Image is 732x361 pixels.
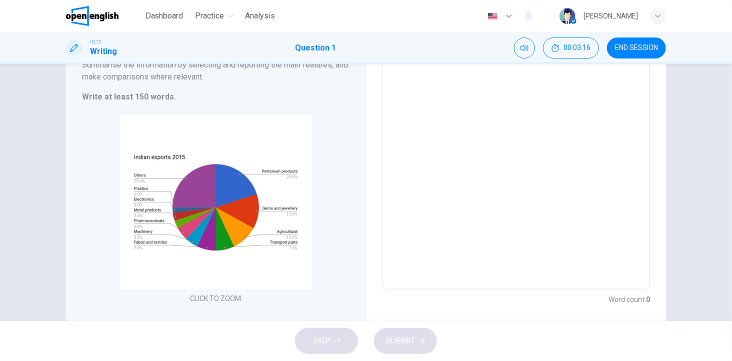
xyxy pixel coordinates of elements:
[241,7,279,25] button: Analysis
[608,293,650,305] h6: Word count :
[615,44,658,52] span: END SESSION
[543,37,599,58] div: Hide
[195,10,224,22] span: Practice
[583,10,638,22] div: [PERSON_NAME]
[295,42,336,54] h1: Question 1
[141,7,187,25] button: Dashboard
[486,12,499,20] img: en
[245,10,275,22] span: Analysis
[66,6,118,26] img: OpenEnglish logo
[607,37,666,58] button: END SESSION
[82,92,176,101] strong: Write at least 150 words.
[563,44,590,52] span: 00:03:16
[82,59,349,83] h6: Summarise the information by selecting and reporting the main features, and make comparisons wher...
[191,7,237,25] button: Practice
[145,10,183,22] span: Dashboard
[66,6,141,26] a: OpenEnglish logo
[90,38,101,45] span: IELTS
[559,8,575,24] img: Profile picture
[543,37,599,58] button: 00:03:16
[90,45,117,57] h1: Writing
[514,37,535,58] div: Mute
[646,295,650,303] strong: 0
